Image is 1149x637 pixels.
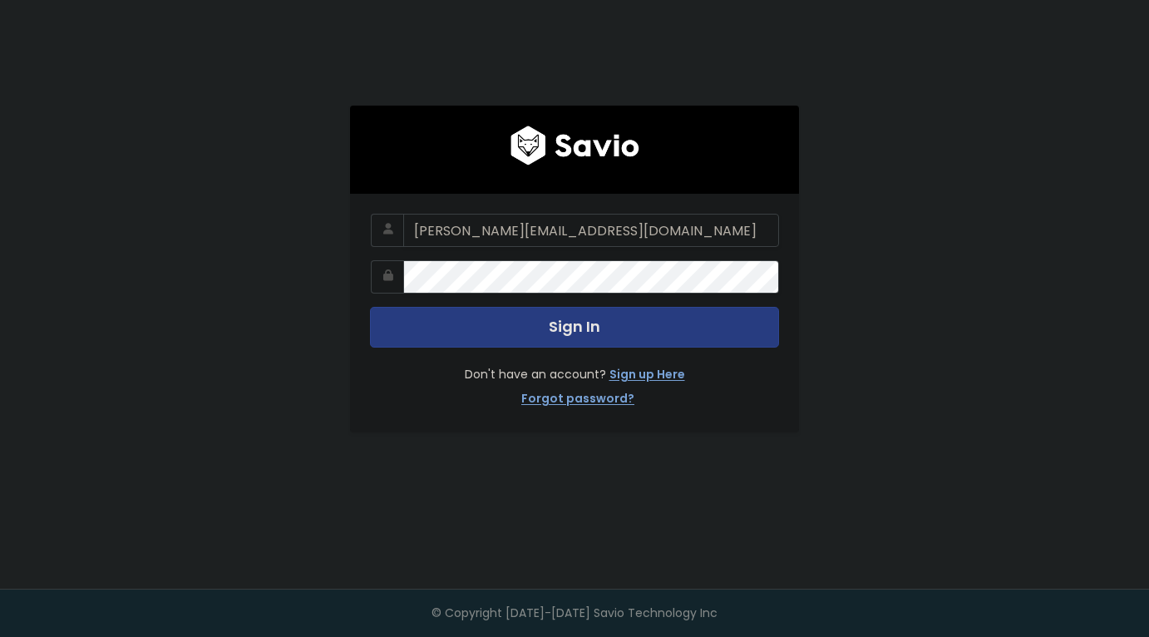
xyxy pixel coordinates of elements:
[370,307,779,348] button: Sign In
[403,214,779,247] input: Your Work Email Address
[510,126,639,165] img: logo600x187.a314fd40982d.png
[609,364,685,388] a: Sign up Here
[431,603,718,624] div: © Copyright [DATE]-[DATE] Savio Technology Inc
[521,388,634,412] a: Forgot password?
[370,348,779,412] div: Don't have an account?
